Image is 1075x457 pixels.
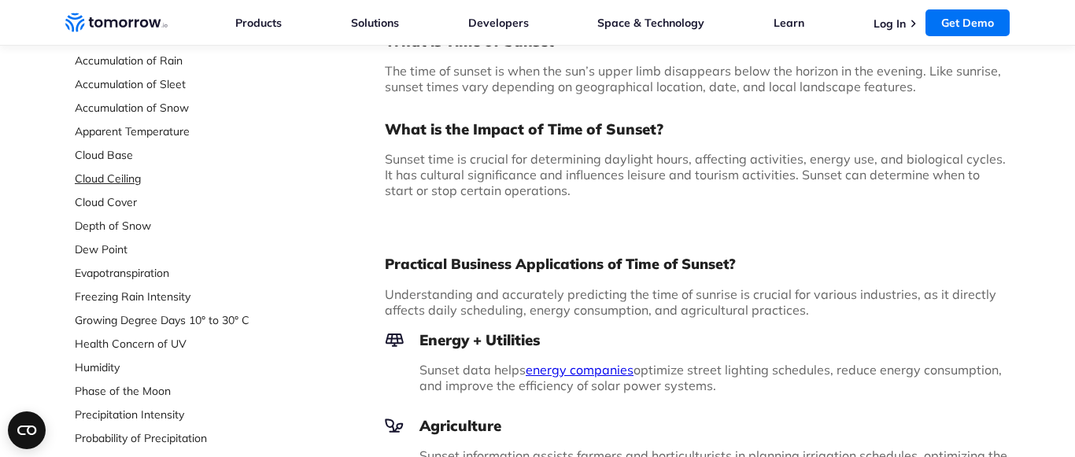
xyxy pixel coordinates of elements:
[75,123,284,139] a: Apparent Temperature
[874,17,906,31] a: Log In
[75,289,284,304] a: Freezing Rain Intensity
[75,312,284,328] a: Growing Degree Days 10° to 30° C
[385,416,1010,435] h3: Agriculture
[75,336,284,352] a: Health Concern of UV
[65,11,168,35] a: Home link
[75,430,284,446] a: Probability of Precipitation
[385,255,1010,274] h2: Practical Business Applications of Time of Sunset?
[385,63,1001,94] span: The time of sunset is when the sun’s upper limb disappears below the horizon in the evening. Like...
[385,286,996,318] span: Understanding and accurately predicting the time of sunrise is crucial for various industries, as...
[468,16,529,30] a: Developers
[526,362,634,378] a: energy companies
[385,151,1006,198] span: Sunset time is crucial for determining daylight hours, affecting activities, energy use, and biol...
[419,362,1002,393] span: Sunset data helps optimize street lighting schedules, reduce energy consumption, and improve the ...
[75,359,284,375] a: Humidity
[75,194,284,210] a: Cloud Cover
[75,53,284,68] a: Accumulation of Rain
[774,16,804,30] a: Learn
[75,76,284,92] a: Accumulation of Sleet
[925,9,1010,36] a: Get Demo
[75,171,284,186] a: Cloud Ceiling
[235,16,282,30] a: Products
[75,218,284,234] a: Depth of Snow
[597,16,704,30] a: Space & Technology
[385,330,1010,349] h3: Energy + Utilities
[75,147,284,163] a: Cloud Base
[75,407,284,422] a: Precipitation Intensity
[385,120,1010,138] h3: What is the Impact of Time of Sunset?
[75,265,284,281] a: Evapotranspiration
[75,100,284,116] a: Accumulation of Snow
[8,411,46,449] button: Open CMP widget
[75,241,284,257] a: Dew Point
[351,16,399,30] a: Solutions
[75,383,284,399] a: Phase of the Moon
